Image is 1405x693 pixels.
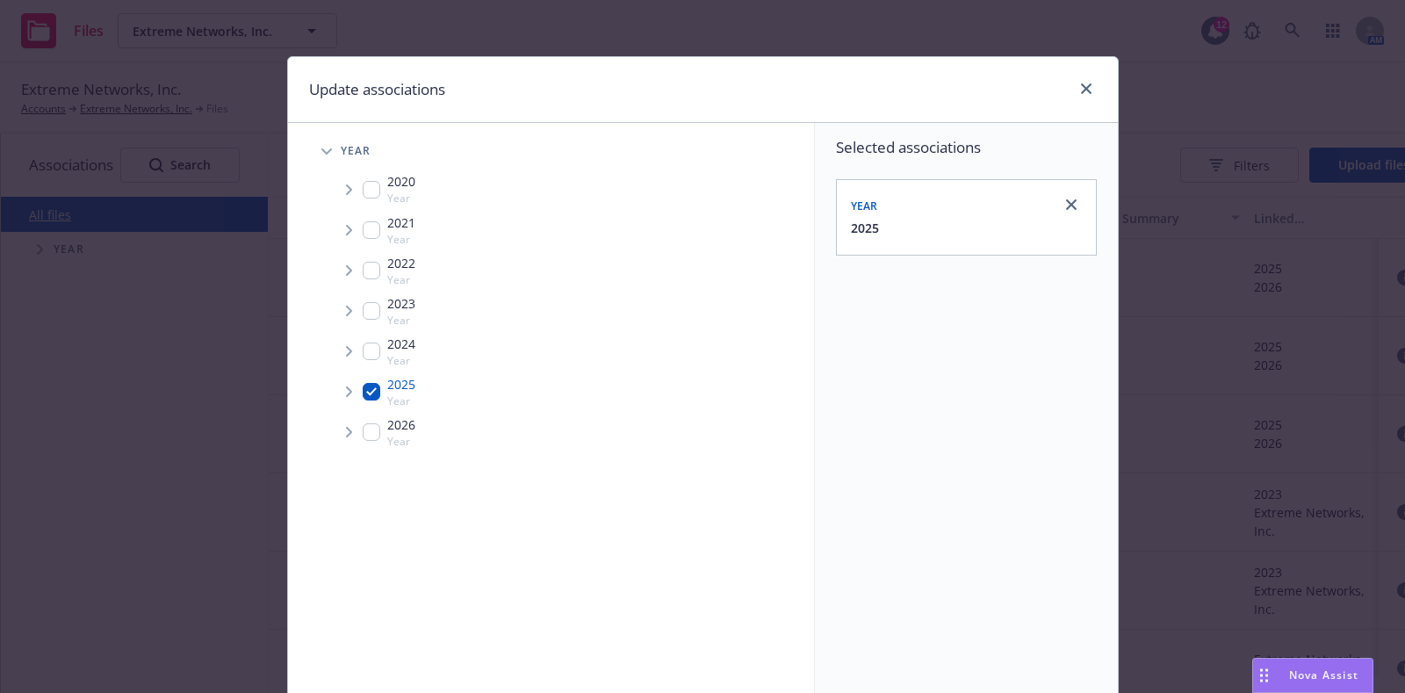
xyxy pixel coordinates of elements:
button: Nova Assist [1252,658,1373,693]
span: Year [387,272,415,287]
a: close [1076,78,1097,99]
h1: Update associations [309,78,445,101]
span: Year [387,313,415,328]
span: Year [851,199,878,213]
span: 2023 [387,294,415,313]
span: 2022 [387,254,415,272]
span: 2020 [387,172,415,191]
span: 2026 [387,415,415,434]
span: Year [387,434,415,449]
span: Selected associations [836,137,1097,158]
span: 2021 [387,213,415,232]
span: Year [341,146,371,156]
span: Year [387,191,415,206]
span: Nova Assist [1289,668,1358,682]
a: close [1061,194,1082,215]
span: Year [387,232,415,247]
span: 2024 [387,335,415,353]
span: Year [387,393,415,408]
span: 2025 [387,375,415,393]
div: Drag to move [1253,659,1275,692]
div: Tree Example [288,134,814,452]
span: Year [387,353,415,368]
button: 2025 [851,219,879,237]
